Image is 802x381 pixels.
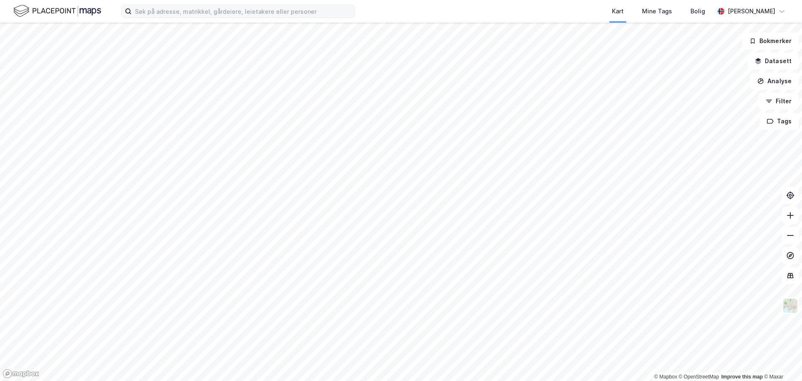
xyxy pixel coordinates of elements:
button: Filter [759,93,799,110]
button: Analyse [750,73,799,89]
button: Bokmerker [742,33,799,49]
button: Datasett [748,53,799,69]
a: Improve this map [721,374,763,380]
img: logo.f888ab2527a4732fd821a326f86c7f29.svg [13,4,101,18]
img: Z [782,298,798,314]
div: Bolig [690,6,705,16]
iframe: Chat Widget [760,341,802,381]
input: Søk på adresse, matrikkel, gårdeiere, leietakere eller personer [132,5,355,18]
a: OpenStreetMap [679,374,719,380]
div: Kart [612,6,624,16]
a: Mapbox homepage [3,369,39,378]
div: Mine Tags [642,6,672,16]
div: [PERSON_NAME] [728,6,775,16]
button: Tags [760,113,799,130]
a: Mapbox [654,374,677,380]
